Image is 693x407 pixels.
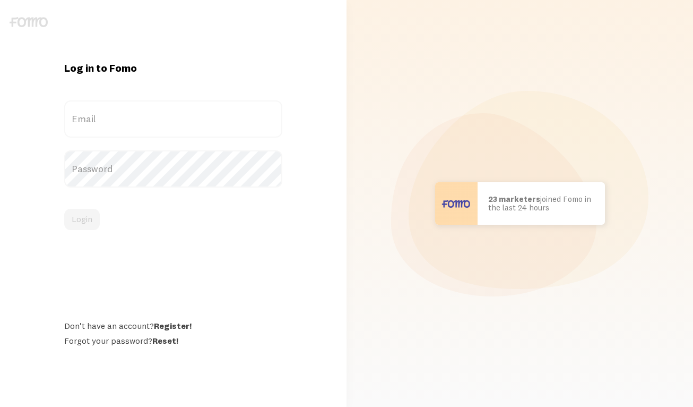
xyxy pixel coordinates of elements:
[64,320,282,331] div: Don't have an account?
[488,195,594,213] p: joined Fomo in the last 24 hours
[154,320,192,331] a: Register!
[10,17,48,27] img: fomo-logo-gray-b99e0e8ada9f9040e2984d0d95b3b12da0074ffd48d1e5cb62ac37fc77b0b268.svg
[435,182,478,225] img: User avatar
[64,61,282,75] h1: Log in to Fomo
[64,150,282,188] label: Password
[152,335,178,346] a: Reset!
[488,194,540,204] b: 23 marketers
[64,100,282,138] label: Email
[64,335,282,346] div: Forgot your password?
